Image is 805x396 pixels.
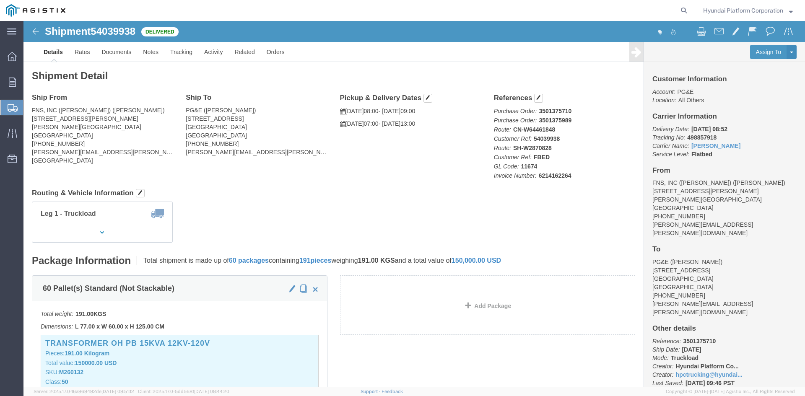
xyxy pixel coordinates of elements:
[361,389,382,394] a: Support
[194,389,229,394] span: [DATE] 08:44:20
[703,5,793,16] button: Hyundai Platform Corporation
[6,4,65,17] img: logo
[34,389,134,394] span: Server: 2025.17.0-16a969492de
[382,389,403,394] a: Feedback
[703,6,783,15] span: Hyundai Platform Corporation
[666,388,795,395] span: Copyright © [DATE]-[DATE] Agistix Inc., All Rights Reserved
[138,389,229,394] span: Client: 2025.17.0-5dd568f
[23,21,805,387] iframe: FS Legacy Container
[101,389,134,394] span: [DATE] 09:51:12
